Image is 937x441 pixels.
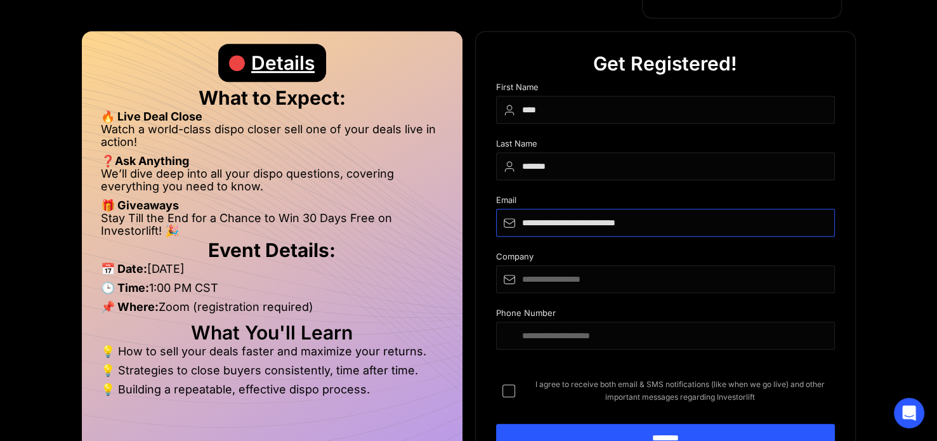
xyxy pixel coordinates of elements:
[496,139,835,152] div: Last Name
[101,364,443,383] li: 💡 Strategies to close buyers consistently, time after time.
[101,110,202,123] strong: 🔥 Live Deal Close
[101,281,149,294] strong: 🕒 Time:
[593,44,737,82] div: Get Registered!
[101,123,443,155] li: Watch a world-class dispo closer sell one of your deals live in action!
[496,82,835,96] div: First Name
[496,195,835,209] div: Email
[101,262,147,275] strong: 📅 Date:
[199,86,346,109] strong: What to Expect:
[101,383,443,396] li: 💡 Building a repeatable, effective dispo process.
[101,300,159,313] strong: 📌 Where:
[208,239,336,261] strong: Event Details:
[101,263,443,282] li: [DATE]
[101,282,443,301] li: 1:00 PM CST
[496,252,835,265] div: Company
[496,308,835,322] div: Phone Number
[101,345,443,364] li: 💡 How to sell your deals faster and maximize your returns.
[101,168,443,199] li: We’ll dive deep into all your dispo questions, covering everything you need to know.
[251,44,315,82] div: Details
[101,154,189,168] strong: ❓Ask Anything
[525,378,835,404] span: I agree to receive both email & SMS notifications (like when we go live) and other important mess...
[101,212,443,237] li: Stay Till the End for a Chance to Win 30 Days Free on Investorlift! 🎉
[101,199,179,212] strong: 🎁 Giveaways
[101,301,443,320] li: Zoom (registration required)
[101,326,443,339] h2: What You'll Learn
[894,398,924,428] div: Open Intercom Messenger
